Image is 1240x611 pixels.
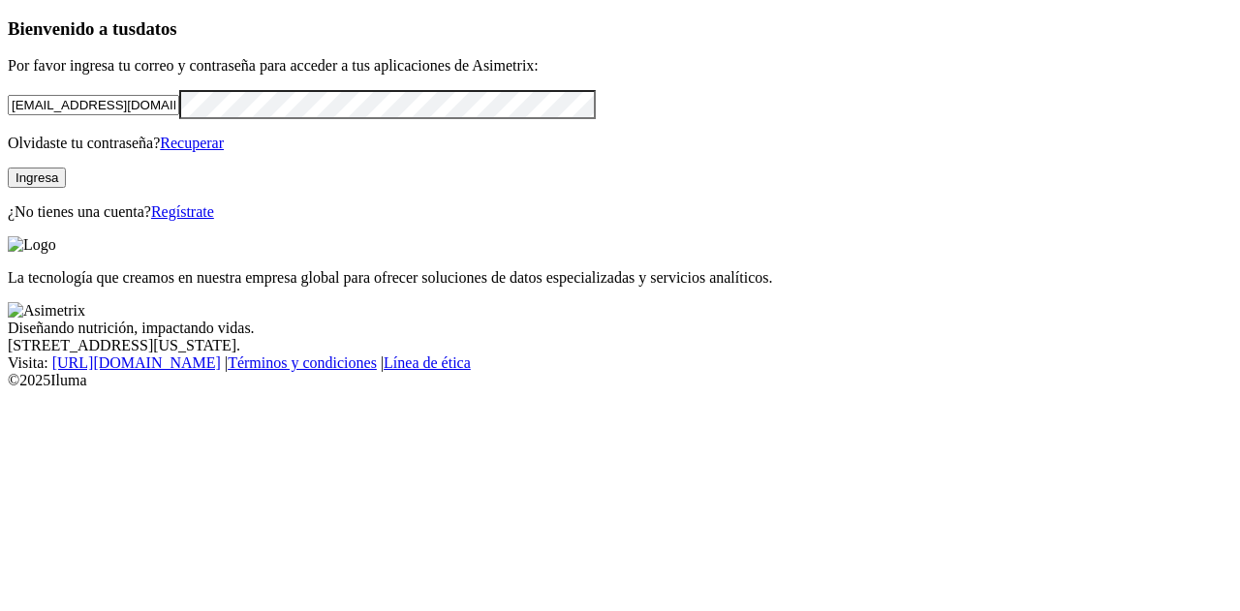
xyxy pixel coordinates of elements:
[8,372,1232,389] div: © 2025 Iluma
[8,354,1232,372] div: Visita : | |
[8,269,1232,287] p: La tecnología que creamos en nuestra empresa global para ofrecer soluciones de datos especializad...
[136,18,177,39] span: datos
[8,320,1232,337] div: Diseñando nutrición, impactando vidas.
[8,203,1232,221] p: ¿No tienes una cuenta?
[52,354,221,371] a: [URL][DOMAIN_NAME]
[8,57,1232,75] p: Por favor ingresa tu correo y contraseña para acceder a tus aplicaciones de Asimetrix:
[8,135,1232,152] p: Olvidaste tu contraseña?
[160,135,224,151] a: Recuperar
[8,18,1232,40] h3: Bienvenido a tus
[228,354,377,371] a: Términos y condiciones
[8,302,85,320] img: Asimetrix
[151,203,214,220] a: Regístrate
[384,354,471,371] a: Línea de ética
[8,236,56,254] img: Logo
[8,95,179,115] input: Tu correo
[8,168,66,188] button: Ingresa
[8,337,1232,354] div: [STREET_ADDRESS][US_STATE].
